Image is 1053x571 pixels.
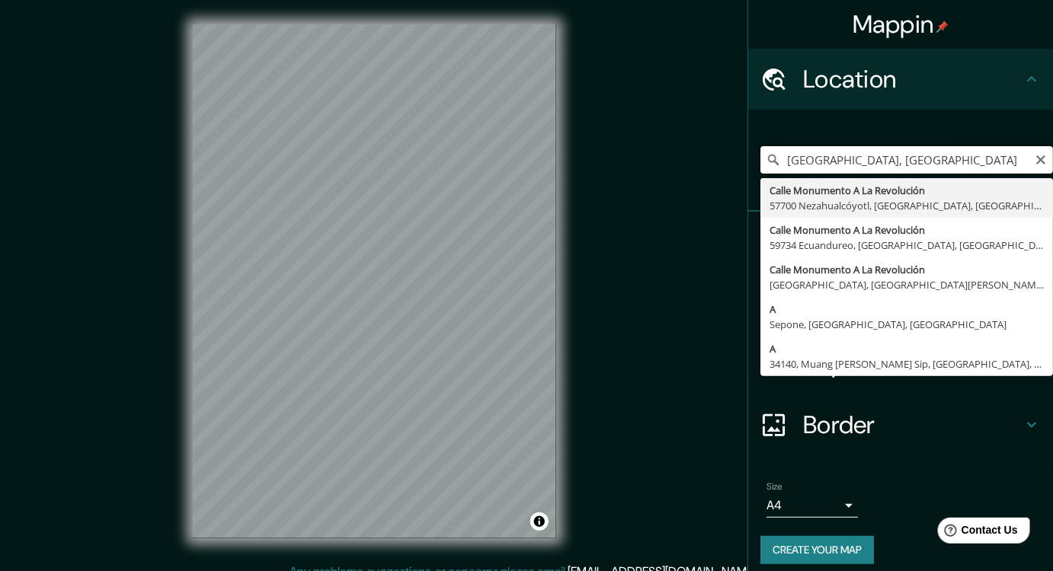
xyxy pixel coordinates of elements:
div: Style [748,273,1053,333]
h4: Layout [803,349,1023,379]
div: Pins [748,212,1053,273]
div: Calle Monumento A La Revolución [770,183,1044,198]
label: Size [767,480,783,493]
div: A4 [767,493,858,518]
input: Pick your city or area [760,146,1053,174]
div: Calle Monumento A La Revolución [770,222,1044,238]
div: 59734 Ecuandureo, [GEOGRAPHIC_DATA], [GEOGRAPHIC_DATA] [770,238,1044,253]
canvas: Map [193,24,556,538]
button: Create your map [760,536,874,564]
div: [GEOGRAPHIC_DATA], [GEOGRAPHIC_DATA][PERSON_NAME], [GEOGRAPHIC_DATA] [770,277,1044,292]
h4: Border [803,410,1023,440]
h4: Mappin [853,9,949,40]
h4: Location [803,64,1023,94]
iframe: Help widget launcher [917,512,1036,554]
div: Border [748,394,1053,455]
div: Calle Monumento A La Revolución [770,262,1044,277]
div: Sepone, [GEOGRAPHIC_DATA], [GEOGRAPHIC_DATA] [770,317,1044,332]
div: Location [748,49,1053,110]
div: 57700 Nezahualcóyotl, [GEOGRAPHIC_DATA], [GEOGRAPHIC_DATA] [770,198,1044,213]
div: 34140, Muang [PERSON_NAME] Sip, [GEOGRAPHIC_DATA], [GEOGRAPHIC_DATA] [770,356,1044,372]
div: Layout [748,333,1053,394]
div: A [770,341,1044,356]
img: pin-icon.png [936,21,949,33]
button: Clear [1035,152,1047,166]
div: A [770,301,1044,317]
button: Toggle attribution [530,512,549,531]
